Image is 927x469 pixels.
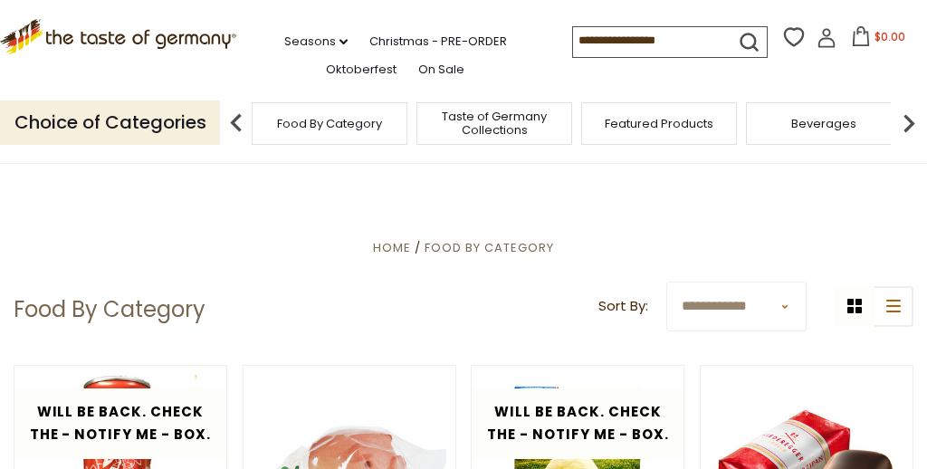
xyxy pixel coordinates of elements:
[277,117,382,130] a: Food By Category
[373,239,411,256] a: Home
[326,60,397,80] a: Oktoberfest
[891,105,927,141] img: next arrow
[840,26,917,53] button: $0.00
[605,117,713,130] a: Featured Products
[418,60,464,80] a: On Sale
[791,117,856,130] a: Beverages
[422,110,567,137] a: Taste of Germany Collections
[369,32,507,52] a: Christmas - PRE-ORDER
[284,32,348,52] a: Seasons
[218,105,254,141] img: previous arrow
[14,296,205,323] h1: Food By Category
[425,239,554,256] a: Food By Category
[598,295,648,318] label: Sort By:
[874,29,905,44] span: $0.00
